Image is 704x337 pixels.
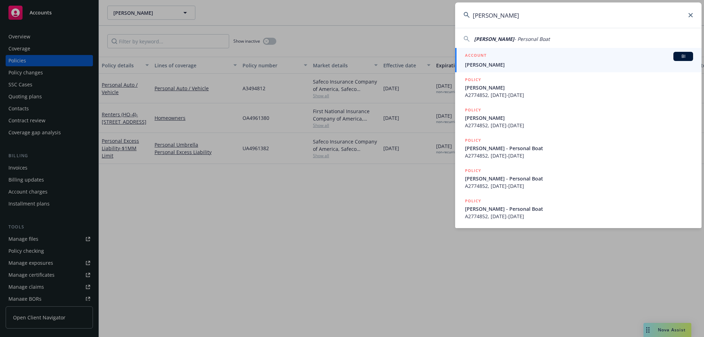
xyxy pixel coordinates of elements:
[465,122,693,129] span: A2774852, [DATE]-[DATE]
[455,103,702,133] a: POLICY[PERSON_NAME]A2774852, [DATE]-[DATE]
[514,36,550,42] span: - Personal Boat
[465,152,693,159] span: A2774852, [DATE]-[DATE]
[455,194,702,224] a: POLICY[PERSON_NAME] - Personal BoatA2774852, [DATE]-[DATE]
[455,2,702,28] input: Search...
[676,53,690,60] span: BI
[465,167,481,174] h5: POLICY
[474,36,514,42] span: [PERSON_NAME]
[465,61,693,68] span: [PERSON_NAME]
[465,114,693,122] span: [PERSON_NAME]
[465,182,693,190] span: A2774852, [DATE]-[DATE]
[465,91,693,99] span: A2774852, [DATE]-[DATE]
[465,84,693,91] span: [PERSON_NAME]
[465,76,481,83] h5: POLICY
[465,145,693,152] span: [PERSON_NAME] - Personal Boat
[455,72,702,103] a: POLICY[PERSON_NAME]A2774852, [DATE]-[DATE]
[465,213,693,220] span: A2774852, [DATE]-[DATE]
[465,106,481,114] h5: POLICY
[465,137,481,144] h5: POLICY
[465,52,486,60] h5: ACCOUNT
[465,197,481,204] h5: POLICY
[455,163,702,194] a: POLICY[PERSON_NAME] - Personal BoatA2774852, [DATE]-[DATE]
[455,48,702,72] a: ACCOUNTBI[PERSON_NAME]
[465,205,693,213] span: [PERSON_NAME] - Personal Boat
[465,175,693,182] span: [PERSON_NAME] - Personal Boat
[455,133,702,163] a: POLICY[PERSON_NAME] - Personal BoatA2774852, [DATE]-[DATE]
